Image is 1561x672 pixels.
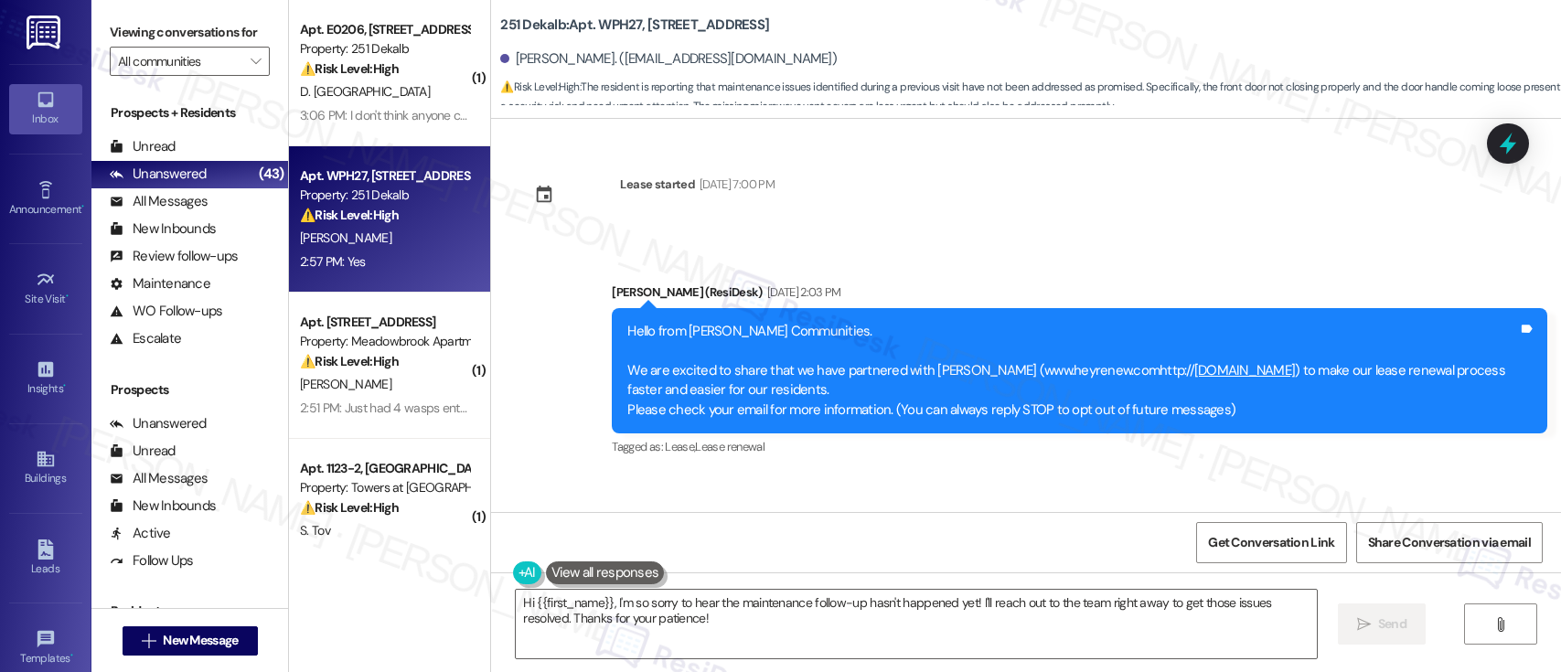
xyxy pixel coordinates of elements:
[500,80,579,94] strong: ⚠️ Risk Level: High
[665,439,695,454] span: Lease ,
[300,313,469,332] div: Apt. [STREET_ADDRESS]
[1368,533,1531,552] span: Share Conversation via email
[142,634,155,648] i: 
[110,496,216,516] div: New Inbounds
[300,353,399,369] strong: ⚠️ Risk Level: High
[70,649,73,662] span: •
[627,322,1518,420] div: Hello from [PERSON_NAME] Communities. We are excited to share that we have partnered with [PERSON...
[91,602,288,621] div: Residents
[620,175,695,194] div: Lease started
[251,54,261,69] i: 
[9,534,82,583] a: Leads
[300,499,399,516] strong: ⚠️ Risk Level: High
[300,20,469,39] div: Apt. E0206, [STREET_ADDRESS]
[695,175,775,194] div: [DATE] 7:00 PM
[66,290,69,303] span: •
[300,376,391,392] span: [PERSON_NAME]
[9,354,82,403] a: Insights •
[300,229,391,246] span: [PERSON_NAME]
[1208,533,1334,552] span: Get Conversation Link
[110,329,181,348] div: Escalate
[500,78,1561,117] span: : The resident is reporting that maintenance issues identified during a previous visit have not b...
[300,522,330,539] span: S. Tov
[110,302,222,321] div: WO Follow-ups
[110,469,208,488] div: All Messages
[300,400,526,416] div: 2:51 PM: Just had 4 wasps enter my house
[110,219,216,239] div: New Inbounds
[110,414,207,433] div: Unanswered
[9,264,82,314] a: Site Visit •
[300,478,469,497] div: Property: Towers at [GEOGRAPHIC_DATA]
[110,192,208,211] div: All Messages
[300,332,469,351] div: Property: Meadowbrook Apartments
[110,247,238,266] div: Review follow-ups
[63,379,66,392] span: •
[118,47,241,76] input: All communities
[110,137,176,156] div: Unread
[300,60,399,77] strong: ⚠️ Risk Level: High
[91,103,288,123] div: Prospects + Residents
[500,16,769,35] b: 251 Dekalb: Apt. WPH27, [STREET_ADDRESS]
[763,283,841,302] div: [DATE] 2:03 PM
[254,160,288,188] div: (43)
[1378,614,1406,634] span: Send
[9,84,82,133] a: Inbox
[110,524,171,543] div: Active
[300,83,430,100] span: D. [GEOGRAPHIC_DATA]
[1194,361,1295,379] a: [DOMAIN_NAME]
[110,442,176,461] div: Unread
[9,443,82,493] a: Buildings
[300,166,469,186] div: Apt. WPH27, [STREET_ADDRESS]
[110,18,270,47] label: Viewing conversations for
[300,186,469,205] div: Property: 251 Dekalb
[695,439,764,454] span: Lease renewal
[612,283,1547,308] div: [PERSON_NAME] (ResiDesk)
[110,274,210,293] div: Maintenance
[612,433,1547,460] div: Tagged as:
[1493,617,1507,632] i: 
[123,626,258,656] button: New Message
[300,459,469,478] div: Apt. 1123-2, [GEOGRAPHIC_DATA]
[300,39,469,59] div: Property: 251 Dekalb
[516,590,1316,658] textarea: Hi {{first_name}}, I'm so sorry to hear the maintenance follow-up hasn't happened yet! I'll reach...
[300,253,366,270] div: 2:57 PM: Yes
[110,165,207,184] div: Unanswered
[91,380,288,400] div: Prospects
[1357,617,1371,632] i: 
[500,49,837,69] div: [PERSON_NAME]. ([EMAIL_ADDRESS][DOMAIN_NAME])
[81,200,84,213] span: •
[300,207,399,223] strong: ⚠️ Risk Level: High
[1338,603,1427,645] button: Send
[110,551,194,571] div: Follow Ups
[1196,522,1346,563] button: Get Conversation Link
[27,16,64,49] img: ResiDesk Logo
[1356,522,1543,563] button: Share Conversation via email
[163,631,238,650] span: New Message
